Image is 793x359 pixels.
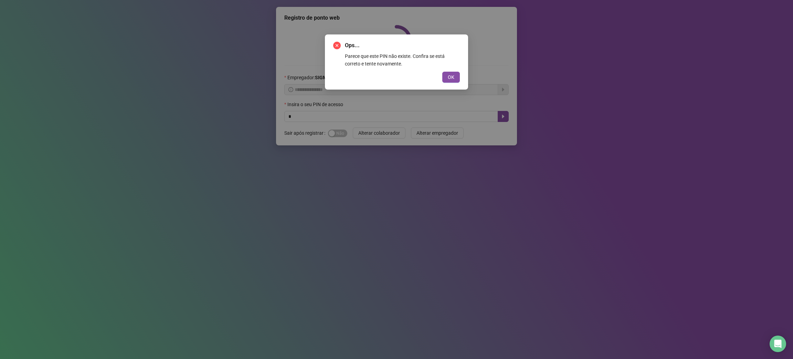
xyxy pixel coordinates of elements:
button: OK [442,72,460,83]
span: OK [448,73,454,81]
span: close-circle [333,42,341,49]
div: Open Intercom Messenger [770,336,786,352]
div: Parece que este PIN não existe. Confira se está correto e tente novamente. [345,52,460,68]
span: Ops... [345,41,460,50]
